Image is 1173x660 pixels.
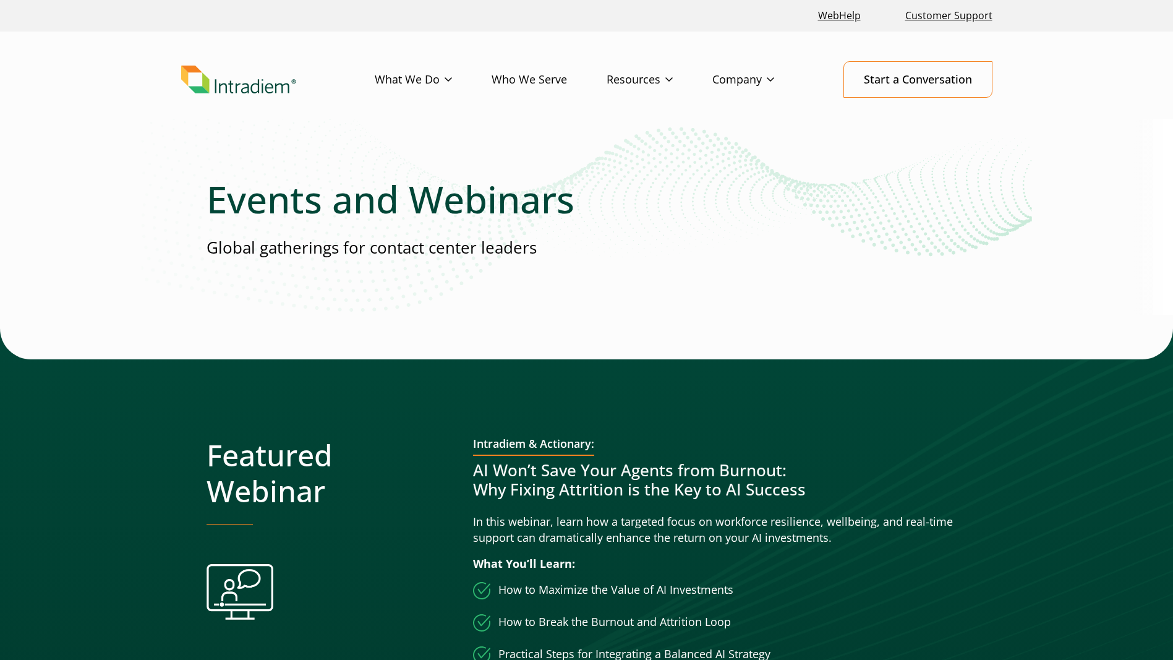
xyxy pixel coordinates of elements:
[712,62,814,98] a: Company
[207,236,967,259] p: Global gatherings for contact center leaders
[473,461,967,499] h3: AI Won’t Save Your Agents from Burnout: Why Fixing Attrition is the Key to AI Success
[473,582,967,599] li: How to Maximize the Value of AI Investments
[473,614,967,632] li: How to Break the Burnout and Attrition Loop
[473,514,967,546] p: In this webinar, learn how a targeted focus on workforce resilience, wellbeing, and real-time sup...
[181,66,296,94] img: Intradiem
[473,556,575,571] strong: What You’ll Learn:
[813,2,866,29] a: Link opens in a new window
[607,62,712,98] a: Resources
[181,66,375,94] a: Link to homepage of Intradiem
[900,2,997,29] a: Customer Support
[207,437,453,508] h2: Featured Webinar
[375,62,492,98] a: What We Do
[473,437,594,456] h3: Intradiem & Actionary:
[843,61,992,98] a: Start a Conversation
[207,177,967,221] h1: Events and Webinars
[492,62,607,98] a: Who We Serve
